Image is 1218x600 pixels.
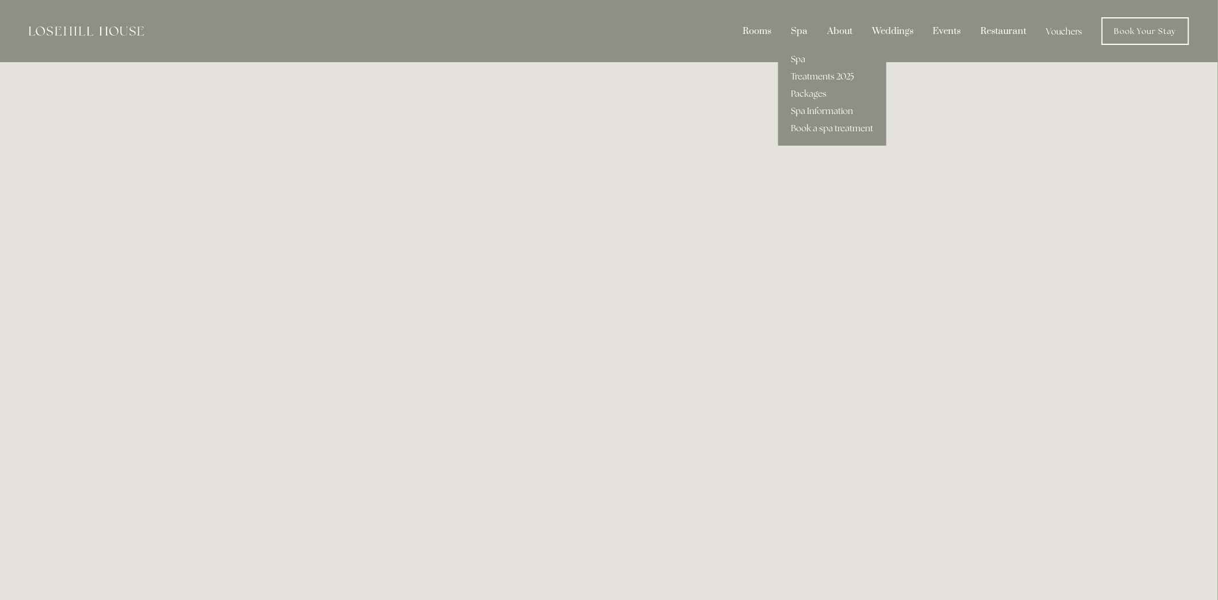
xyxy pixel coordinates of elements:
img: Losehill House [29,26,144,36]
div: Events [924,20,970,42]
a: Book a spa treatment [778,120,886,137]
div: Spa [782,20,816,42]
a: Vouchers [1038,20,1091,42]
div: Weddings [863,20,922,42]
a: Spa [778,51,886,68]
a: Treatments 2025 [778,68,886,85]
a: Book Your Stay [1102,17,1189,45]
div: About [819,20,861,42]
a: Spa Information [778,102,886,120]
div: Restaurant [972,20,1036,42]
div: Rooms [734,20,780,42]
a: Packages [778,85,886,102]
